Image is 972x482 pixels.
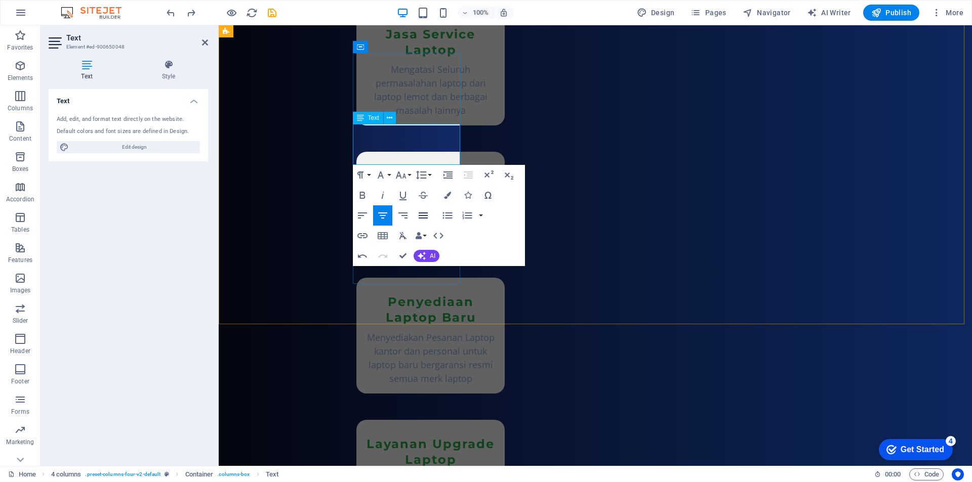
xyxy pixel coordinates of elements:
button: Insert Link [353,226,372,246]
button: More [927,5,967,21]
button: Ordered List [477,205,485,226]
div: Add, edit, and format text directly on the website. [57,115,200,124]
button: Superscript [479,165,498,185]
button: AI Writer [803,5,855,21]
span: . preset-columns-four-v2-default [85,468,160,480]
h4: Text [49,60,129,81]
div: Default colors and font sizes are defined in Design. [57,127,200,136]
button: Align Left [353,205,372,226]
button: Click here to leave preview mode and continue editing [225,7,237,19]
p: Content [9,135,31,143]
button: Font Family [373,165,392,185]
h4: Style [129,60,208,81]
button: Line Height [414,165,433,185]
button: Ordered List [458,205,477,226]
p: Footer [11,377,29,385]
p: Boxes [12,165,29,173]
span: AI [430,253,435,259]
p: Forms [11,408,29,416]
button: Align Center [373,205,392,226]
button: Align Right [393,205,413,226]
button: Clear Formatting [393,226,413,246]
button: Bold (Ctrl+B) [353,185,372,205]
p: Columns [8,104,33,112]
span: AI Writer [807,8,851,18]
button: reload [246,7,258,19]
span: Publish [871,8,911,18]
p: Slider [13,317,28,325]
p: Tables [11,226,29,234]
i: Undo: Change image (Ctrl+Z) [165,7,177,19]
button: Design [633,5,679,21]
button: Icons [458,185,477,205]
button: Strikethrough [414,185,433,205]
span: Pages [691,8,726,18]
i: Save (Ctrl+S) [266,7,278,19]
button: Decrease Indent [459,165,478,185]
button: Font Size [393,165,413,185]
nav: breadcrumb [51,468,278,480]
button: Pages [686,5,730,21]
div: Design (Ctrl+Alt+Y) [633,5,679,21]
img: Editor Logo [58,7,134,19]
span: Text [368,115,379,121]
div: Get Started [27,11,71,20]
button: Colors [438,185,457,205]
button: Usercentrics [952,468,964,480]
div: 4 [72,2,83,12]
span: : [892,470,894,478]
p: Elements [8,74,33,82]
button: Publish [863,5,919,21]
button: Navigator [739,5,795,21]
button: HTML [429,226,448,246]
button: Underline (Ctrl+U) [393,185,413,205]
button: AI [414,250,439,262]
button: Code [909,468,944,480]
button: redo [185,7,197,19]
button: Insert Table [373,226,392,246]
p: Images [10,286,31,294]
p: Header [10,347,30,355]
button: Edit design [57,141,200,153]
span: Design [637,8,675,18]
span: Click to select. Double-click to edit [51,468,82,480]
p: Features [8,256,32,264]
span: More [931,8,963,18]
span: Edit design [72,141,197,153]
button: undo [165,7,177,19]
button: Subscript [499,165,518,185]
a: Click to cancel selection. Double-click to open Pages [8,468,36,480]
button: Confirm (Ctrl+⏎) [393,246,413,266]
i: Redo: Move elements (Ctrl+Y, ⌘+Y) [185,7,197,19]
h3: Element #ed-900650048 [66,42,188,52]
i: Reload page [246,7,258,19]
span: . columns-box [217,468,250,480]
button: Italic (Ctrl+I) [373,185,392,205]
span: Navigator [743,8,791,18]
i: On resize automatically adjust zoom level to fit chosen device. [499,8,508,17]
button: save [266,7,278,19]
i: This element is a customizable preset [165,471,169,477]
button: Align Justify [414,205,433,226]
h6: Session time [874,468,901,480]
h4: Text [49,89,208,107]
p: Favorites [7,43,33,52]
span: Code [914,468,939,480]
button: Undo (Ctrl+Z) [353,246,372,266]
div: Get Started 4 items remaining, 20% complete [6,5,79,26]
button: Data Bindings [414,226,428,246]
button: Unordered List [438,205,457,226]
p: Accordion [6,195,34,203]
button: Special Characters [478,185,498,205]
button: 100% [458,7,494,19]
button: Redo (Ctrl+Shift+Z) [373,246,392,266]
h2: Text [66,33,208,42]
span: Click to select. Double-click to edit [266,468,278,480]
span: Click to select. Double-click to edit [185,468,214,480]
button: Increase Indent [438,165,458,185]
p: Marketing [6,438,34,446]
h6: 100% [473,7,489,19]
span: 00 00 [885,468,901,480]
button: Paragraph Format [353,165,372,185]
